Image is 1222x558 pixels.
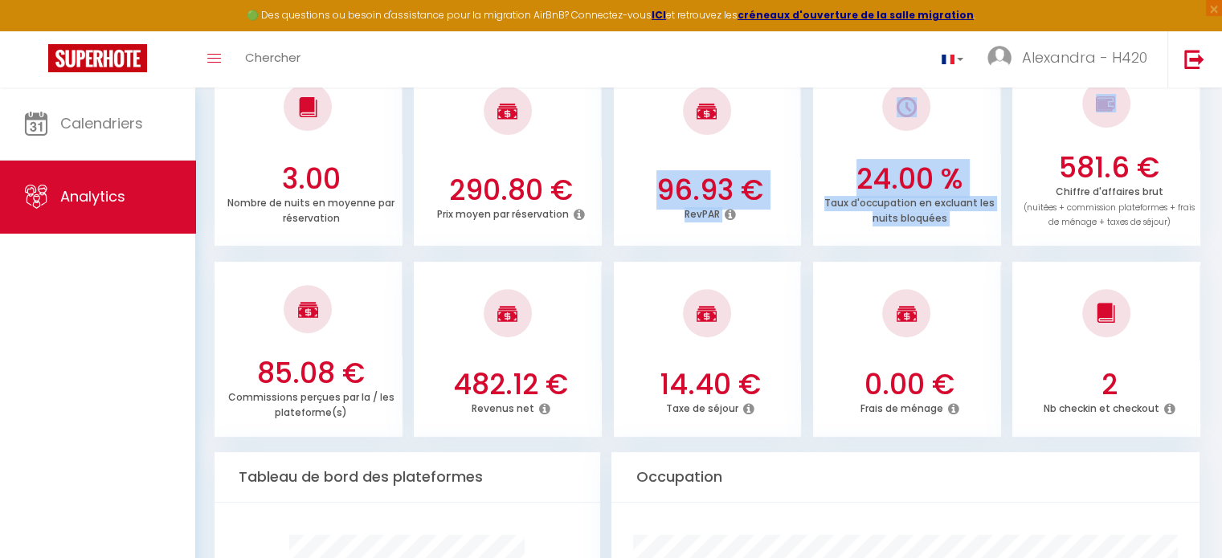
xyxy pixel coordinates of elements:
a: créneaux d'ouverture de la salle migration [738,8,974,22]
p: Frais de ménage [860,398,943,415]
div: Tableau de bord des plateformes [215,452,600,503]
span: Calendriers [60,113,143,133]
p: Nb checkin et checkout [1043,398,1159,415]
h3: 482.12 € [423,368,598,401]
img: NO IMAGE [897,97,917,117]
p: Revenus net [471,398,533,415]
img: ... [987,46,1012,70]
h3: 24.00 % [823,162,997,196]
p: Commissions perçues par la / les plateforme(s) [228,387,394,419]
h3: 3.00 [224,162,398,196]
div: Occupation [611,452,1200,503]
a: ... Alexandra - H420 [975,31,1167,88]
h3: 96.93 € [623,173,797,207]
img: Super Booking [48,44,147,72]
span: Analytics [60,186,125,206]
p: Chiffre d'affaires brut [1024,181,1195,229]
span: (nuitées + commission plateformes + frais de ménage + taxes de séjour) [1024,202,1195,229]
button: Ouvrir le widget de chat LiveChat [13,6,61,55]
span: Alexandra - H420 [1022,47,1147,67]
p: Nombre de nuits en moyenne par réservation [227,193,394,225]
h3: 85.08 € [224,356,398,390]
span: Chercher [245,49,300,66]
p: Taux d'occupation en excluant les nuits bloquées [824,193,995,225]
a: ICI [652,8,666,22]
h3: 581.6 € [1022,151,1196,185]
p: Taxe de séjour [666,398,738,415]
a: Chercher [233,31,313,88]
p: RevPAR [685,204,720,221]
h3: 14.40 € [623,368,797,401]
img: logout [1184,49,1204,69]
h3: 2 [1022,368,1196,401]
h3: 290.80 € [423,173,598,207]
p: Prix moyen par réservation [436,204,568,221]
img: NO IMAGE [1096,94,1116,113]
h3: 0.00 € [823,368,997,401]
